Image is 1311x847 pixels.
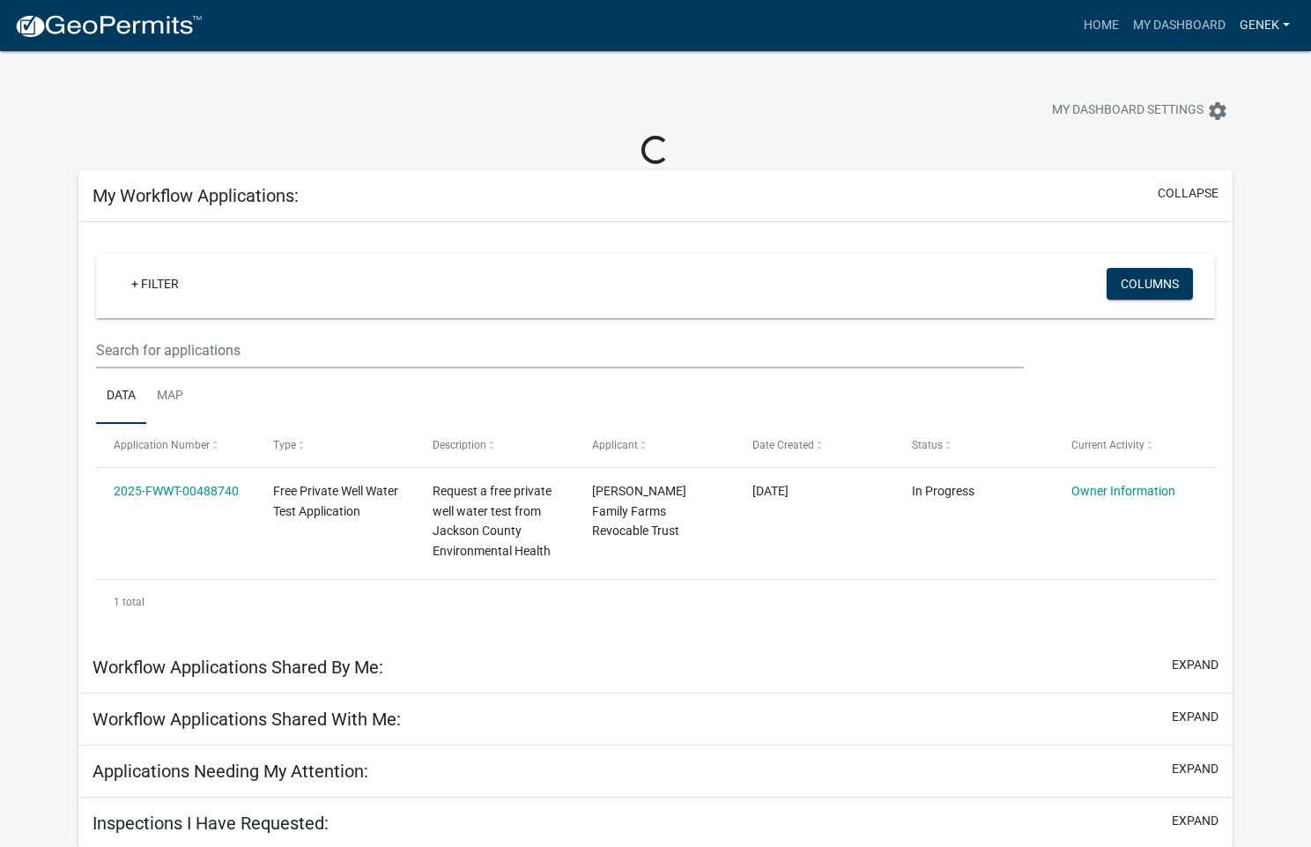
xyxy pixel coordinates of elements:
h5: Applications Needing My Attention: [93,761,368,782]
h5: Workflow Applications Shared By Me: [93,657,383,678]
datatable-header-cell: Status [895,424,1055,466]
button: collapse [1158,184,1218,203]
a: My Dashboard [1126,9,1233,42]
button: expand [1172,760,1218,778]
input: Search for applications [96,332,1024,368]
a: Map [146,368,194,425]
span: Date Created [752,439,814,451]
span: Current Activity [1071,439,1144,451]
span: Description [433,439,486,451]
a: Owner Information [1071,484,1175,498]
button: expand [1172,656,1218,674]
datatable-header-cell: Type [256,424,416,466]
span: In Progress [912,484,974,498]
button: expand [1172,812,1218,830]
datatable-header-cell: Description [416,424,575,466]
i: settings [1207,100,1228,122]
button: Columns [1107,268,1193,300]
a: Home [1077,9,1126,42]
span: Type [273,439,296,451]
datatable-header-cell: Application Number [96,424,256,466]
h5: My Workflow Applications: [93,185,299,206]
button: expand [1172,708,1218,726]
datatable-header-cell: Current Activity [1055,424,1214,466]
span: Request a free private well water test from Jackson County Environmental Health [433,484,552,558]
span: Applicant [592,439,638,451]
h5: Inspections I Have Requested: [93,813,329,834]
div: collapse [78,222,1232,642]
a: + Filter [117,268,193,300]
a: Data [96,368,146,425]
span: Koranda Family Farms Revocable Trust [592,484,686,539]
span: My Dashboard Settings [1052,100,1204,122]
button: My Dashboard Settingssettings [1038,93,1242,128]
span: Free Private Well Water Test Application [273,484,398,518]
a: 2025-FWWT-00488740 [114,484,239,498]
a: genek [1233,9,1297,42]
datatable-header-cell: Applicant [575,424,735,466]
h5: Workflow Applications Shared With Me: [93,709,401,730]
span: Application Number [114,439,210,451]
span: Status [912,439,943,451]
div: 1 total [96,580,1214,624]
span: 10/06/2025 [752,484,789,498]
datatable-header-cell: Date Created [736,424,895,466]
